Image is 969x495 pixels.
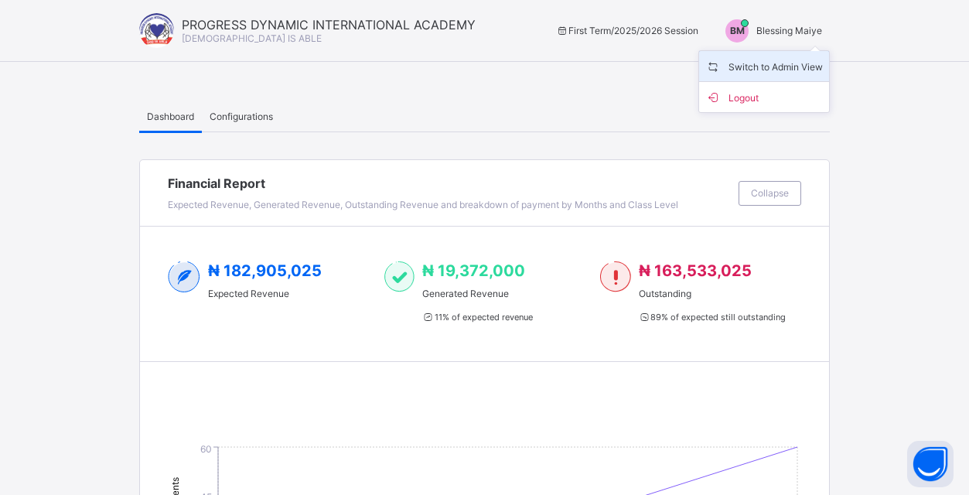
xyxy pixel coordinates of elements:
span: Dashboard [147,111,194,122]
img: paid-1.3eb1404cbcb1d3b736510a26bbfa3ccb.svg [384,261,415,292]
img: expected-2.4343d3e9d0c965b919479240f3db56ac.svg [168,261,200,292]
span: ₦ 19,372,000 [422,261,525,280]
span: PROGRESS DYNAMIC INTERNATIONAL ACADEMY [182,17,476,32]
span: Logout [705,88,823,106]
span: Expected Revenue [208,288,322,299]
span: Expected Revenue, Generated Revenue, Outstanding Revenue and breakdown of payment by Months and C... [168,199,678,210]
span: ₦ 182,905,025 [208,261,322,280]
li: dropdown-list-item-name-0 [699,51,829,82]
span: ₦ 163,533,025 [639,261,752,280]
span: Financial Report [168,176,731,191]
span: 11 % of expected revenue [422,312,532,323]
span: Outstanding [639,288,786,299]
span: [DEMOGRAPHIC_DATA] IS ABLE [182,32,322,44]
img: outstanding-1.146d663e52f09953f639664a84e30106.svg [600,261,630,292]
li: dropdown-list-item-buttom-1 [699,82,829,112]
span: session/term information [555,25,698,36]
span: Configurations [210,111,273,122]
span: 89 % of expected still outstanding [639,312,786,323]
span: Switch to Admin View [705,57,823,75]
tspan: 60 [200,443,212,455]
span: Collapse [751,187,789,199]
span: BM [730,25,745,36]
button: Open asap [907,441,954,487]
span: Generated Revenue [422,288,532,299]
span: Blessing Maiye [756,25,822,36]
